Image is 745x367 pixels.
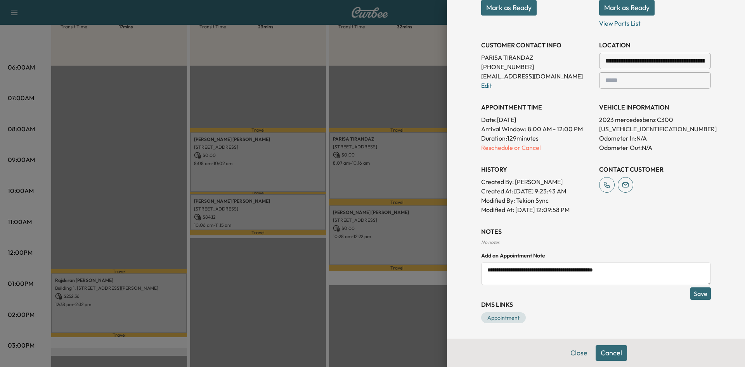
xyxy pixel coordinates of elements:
[481,196,593,205] p: Modified By : Tekion Sync
[481,71,593,81] p: [EMAIL_ADDRESS][DOMAIN_NAME]
[599,40,711,50] h3: LOCATION
[481,227,711,236] h3: NOTES
[481,82,492,89] a: Edit
[528,124,583,134] span: 8:00 AM - 12:00 PM
[690,287,711,300] button: Save
[481,165,593,174] h3: History
[481,239,711,245] div: No notes
[596,345,627,361] button: Cancel
[481,300,711,309] h3: DMS Links
[599,124,711,134] p: [US_VEHICLE_IDENTIFICATION_NUMBER]
[481,40,593,50] h3: CUSTOMER CONTACT INFO
[481,177,593,186] p: Created By : [PERSON_NAME]
[565,345,593,361] button: Close
[481,312,526,323] a: Appointment
[599,165,711,174] h3: CONTACT CUSTOMER
[481,62,593,71] p: [PHONE_NUMBER]
[481,252,711,259] h4: Add an Appointment Note
[481,103,593,112] h3: APPOINTMENT TIME
[481,143,593,152] p: Reschedule or Cancel
[599,134,711,143] p: Odometer In: N/A
[599,115,711,124] p: 2023 mercedesbenz C300
[599,16,711,28] p: View Parts List
[481,205,593,214] p: Modified At : [DATE] 12:09:58 PM
[599,143,711,152] p: Odometer Out: N/A
[481,134,593,143] p: Duration: 129 minutes
[481,186,593,196] p: Created At : [DATE] 9:23:43 AM
[599,103,711,112] h3: VEHICLE INFORMATION
[481,53,593,62] p: PARISA TIRANDAZ
[481,115,593,124] p: Date: [DATE]
[481,124,593,134] p: Arrival Window:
